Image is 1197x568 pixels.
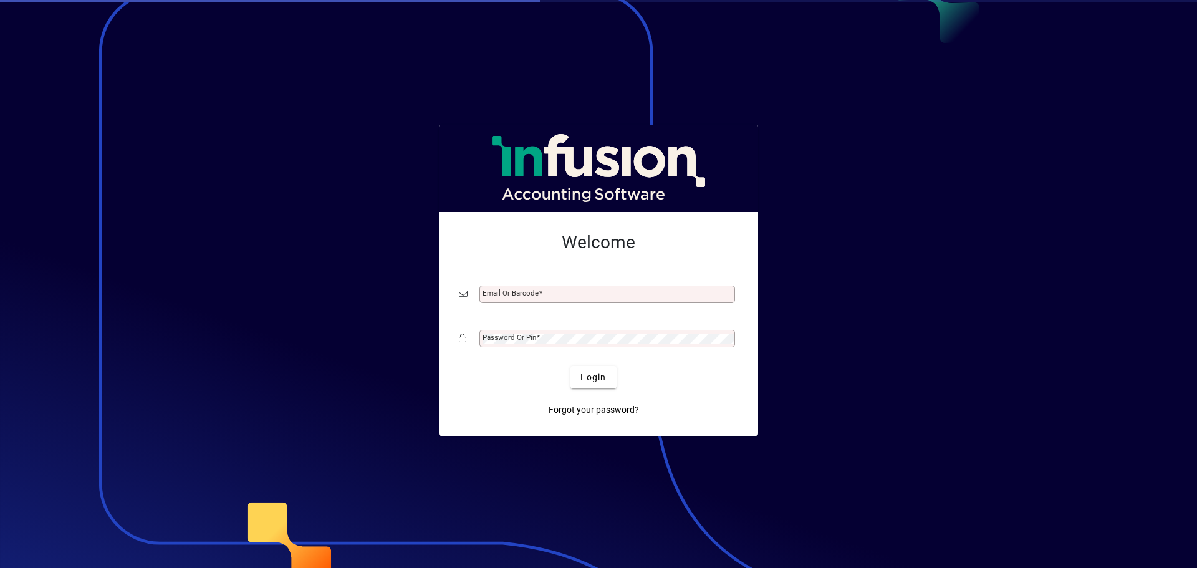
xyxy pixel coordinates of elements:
[580,371,606,384] span: Login
[549,403,639,416] span: Forgot your password?
[459,232,738,253] h2: Welcome
[570,366,616,388] button: Login
[483,289,539,297] mat-label: Email or Barcode
[544,398,644,421] a: Forgot your password?
[483,333,536,342] mat-label: Password or Pin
